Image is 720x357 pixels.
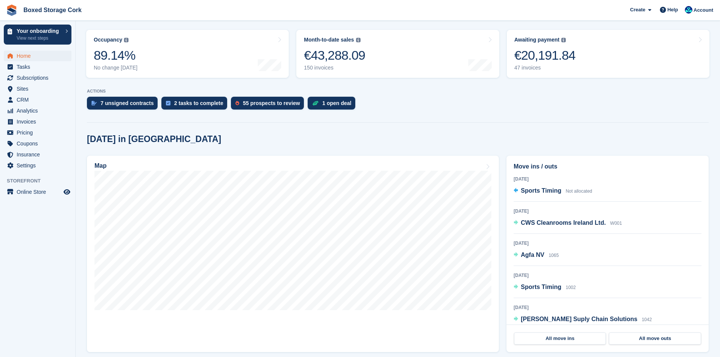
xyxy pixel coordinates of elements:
[94,48,138,63] div: 89.14%
[514,208,701,215] div: [DATE]
[4,62,71,72] a: menu
[514,304,701,311] div: [DATE]
[17,105,62,116] span: Analytics
[304,48,365,63] div: €43,288.09
[694,6,713,14] span: Account
[514,65,576,71] div: 47 invoices
[235,101,239,105] img: prospect-51fa495bee0391a8d652442698ab0144808aea92771e9ea1ae160a38d050c398.svg
[514,283,576,292] a: Sports Timing 1002
[549,253,559,258] span: 1065
[514,186,592,196] a: Sports Timing Not allocated
[91,101,97,105] img: contract_signature_icon-13c848040528278c33f63329250d36e43548de30e8caae1d1a13099fd9432cc5.svg
[514,176,701,182] div: [DATE]
[4,51,71,61] a: menu
[514,48,576,63] div: €20,191.84
[17,138,62,149] span: Coupons
[17,51,62,61] span: Home
[166,101,170,105] img: task-75834270c22a3079a89374b754ae025e5fb1db73e45f91037f5363f120a921f8.svg
[642,317,652,322] span: 1042
[62,187,71,196] a: Preview store
[514,218,622,228] a: CWS Cleanrooms Ireland Ltd. W001
[20,4,85,16] a: Boxed Storage Cork
[17,62,62,72] span: Tasks
[94,37,122,43] div: Occupancy
[4,127,71,138] a: menu
[521,284,561,290] span: Sports Timing
[521,252,544,258] span: Agfa NV
[514,332,606,345] a: All move ins
[17,28,62,34] p: Your onboarding
[174,100,223,106] div: 2 tasks to complete
[514,272,701,279] div: [DATE]
[94,162,107,169] h2: Map
[87,156,499,352] a: Map
[296,30,499,78] a: Month-to-date sales €43,288.09 150 invoices
[507,30,709,78] a: Awaiting payment €20,191.84 47 invoices
[4,138,71,149] a: menu
[17,160,62,171] span: Settings
[243,100,300,106] div: 55 prospects to review
[17,127,62,138] span: Pricing
[4,116,71,127] a: menu
[86,30,289,78] a: Occupancy 89.14% No change [DATE]
[231,97,308,113] a: 55 prospects to review
[521,187,561,194] span: Sports Timing
[521,219,606,226] span: CWS Cleanrooms Ireland Ltd.
[322,100,351,106] div: 1 open deal
[356,38,361,42] img: icon-info-grey-7440780725fd019a000dd9b08b2336e03edf1995a4989e88bcd33f0948082b44.svg
[17,35,62,42] p: View next steps
[94,65,138,71] div: No change [DATE]
[521,316,637,322] span: [PERSON_NAME] Suply Chain Solutions
[4,105,71,116] a: menu
[566,189,592,194] span: Not allocated
[514,315,652,325] a: [PERSON_NAME] Suply Chain Solutions 1042
[17,116,62,127] span: Invoices
[514,162,701,171] h2: Move ins / outs
[312,100,319,106] img: deal-1b604bf984904fb50ccaf53a9ad4b4a5d6e5aea283cecdc64d6e3604feb123c2.svg
[4,160,71,171] a: menu
[161,97,231,113] a: 2 tasks to complete
[4,187,71,197] a: menu
[685,6,692,14] img: Vincent
[4,73,71,83] a: menu
[514,250,559,260] a: Agfa NV 1065
[514,240,701,247] div: [DATE]
[17,73,62,83] span: Subscriptions
[7,177,75,185] span: Storefront
[609,332,701,345] a: All move outs
[4,149,71,160] a: menu
[566,285,576,290] span: 1002
[17,83,62,94] span: Sites
[304,65,365,71] div: 150 invoices
[630,6,645,14] span: Create
[304,37,354,43] div: Month-to-date sales
[87,134,221,144] h2: [DATE] in [GEOGRAPHIC_DATA]
[17,149,62,160] span: Insurance
[17,187,62,197] span: Online Store
[667,6,678,14] span: Help
[87,97,161,113] a: 7 unsigned contracts
[101,100,154,106] div: 7 unsigned contracts
[308,97,359,113] a: 1 open deal
[4,83,71,94] a: menu
[610,221,622,226] span: W001
[17,94,62,105] span: CRM
[561,38,566,42] img: icon-info-grey-7440780725fd019a000dd9b08b2336e03edf1995a4989e88bcd33f0948082b44.svg
[4,94,71,105] a: menu
[124,38,129,42] img: icon-info-grey-7440780725fd019a000dd9b08b2336e03edf1995a4989e88bcd33f0948082b44.svg
[6,5,17,16] img: stora-icon-8386f47178a22dfd0bd8f6a31ec36ba5ce8667c1dd55bd0f319d3a0aa187defe.svg
[514,37,560,43] div: Awaiting payment
[4,25,71,45] a: Your onboarding View next steps
[87,89,709,94] p: ACTIONS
